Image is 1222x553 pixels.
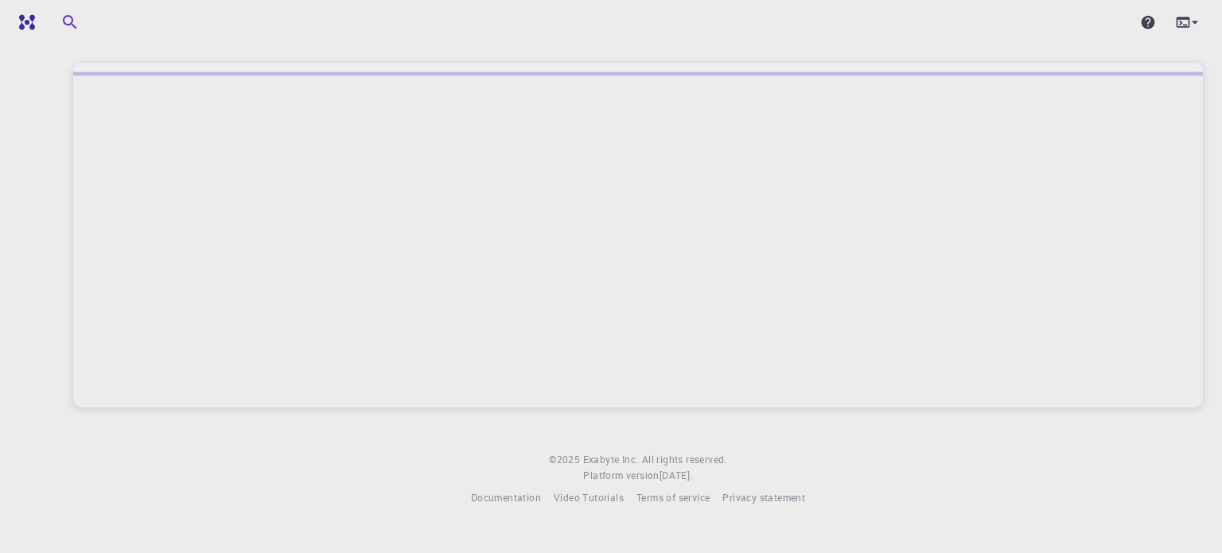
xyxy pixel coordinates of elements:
[583,468,659,484] span: Platform version
[722,490,805,506] a: Privacy statement
[471,490,541,506] a: Documentation
[636,490,710,506] a: Terms of service
[660,468,693,484] a: [DATE].
[722,491,805,504] span: Privacy statement
[471,491,541,504] span: Documentation
[642,452,727,468] span: All rights reserved.
[583,453,639,465] span: Exabyte Inc.
[660,469,693,481] span: [DATE] .
[549,452,582,468] span: © 2025
[583,452,639,468] a: Exabyte Inc.
[636,491,710,504] span: Terms of service
[554,491,624,504] span: Video Tutorials
[554,490,624,506] a: Video Tutorials
[13,14,35,30] img: logo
